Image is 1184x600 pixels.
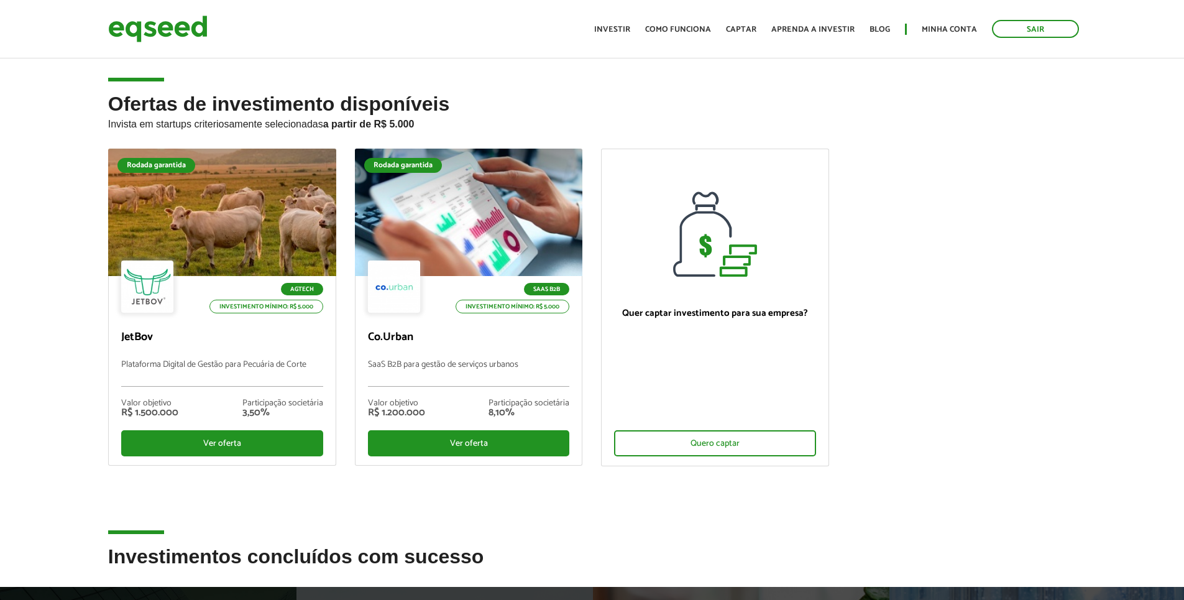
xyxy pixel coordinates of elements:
div: Rodada garantida [364,158,442,173]
div: Valor objetivo [121,399,178,408]
a: Sair [992,20,1079,38]
p: Quer captar investimento para sua empresa? [614,308,816,319]
div: 8,10% [489,408,569,418]
div: Participação societária [489,399,569,408]
a: Investir [594,25,630,34]
div: Ver oferta [368,430,570,456]
p: Plataforma Digital de Gestão para Pecuária de Corte [121,360,323,387]
a: Blog [870,25,890,34]
p: Invista em startups criteriosamente selecionadas [108,115,1076,130]
img: EqSeed [108,12,208,45]
div: Valor objetivo [368,399,425,408]
div: Quero captar [614,430,816,456]
a: Quer captar investimento para sua empresa? Quero captar [601,149,829,466]
h2: Investimentos concluídos com sucesso [108,546,1076,586]
a: Aprenda a investir [771,25,855,34]
p: Investimento mínimo: R$ 5.000 [209,300,323,313]
p: Co.Urban [368,331,570,344]
a: Rodada garantida Agtech Investimento mínimo: R$ 5.000 JetBov Plataforma Digital de Gestão para Pe... [108,149,336,466]
a: Rodada garantida SaaS B2B Investimento mínimo: R$ 5.000 Co.Urban SaaS B2B para gestão de serviços... [355,149,583,466]
div: R$ 1.500.000 [121,408,178,418]
div: Participação societária [242,399,323,408]
p: Investimento mínimo: R$ 5.000 [456,300,569,313]
div: Rodada garantida [117,158,195,173]
p: SaaS B2B para gestão de serviços urbanos [368,360,570,387]
div: 3,50% [242,408,323,418]
p: SaaS B2B [524,283,569,295]
p: Agtech [281,283,323,295]
h2: Ofertas de investimento disponíveis [108,93,1076,149]
p: JetBov [121,331,323,344]
div: Ver oferta [121,430,323,456]
a: Como funciona [645,25,711,34]
a: Captar [726,25,756,34]
strong: a partir de R$ 5.000 [323,119,415,129]
div: R$ 1.200.000 [368,408,425,418]
a: Minha conta [922,25,977,34]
